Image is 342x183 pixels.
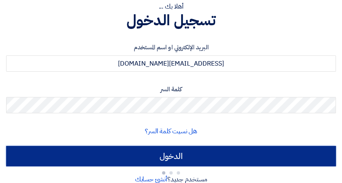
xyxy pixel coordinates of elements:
div: أهلا بك ... [6,2,336,11]
label: كلمة السر [6,85,336,94]
input: الدخول [6,146,336,166]
a: هل نسيت كلمة السر؟ [145,126,197,136]
input: أدخل بريد العمل الإلكتروني او اسم المستخدم الخاص بك ... [6,55,336,72]
h1: تسجيل الدخول [6,11,336,29]
label: البريد الإلكتروني او اسم المستخدم [6,43,336,52]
